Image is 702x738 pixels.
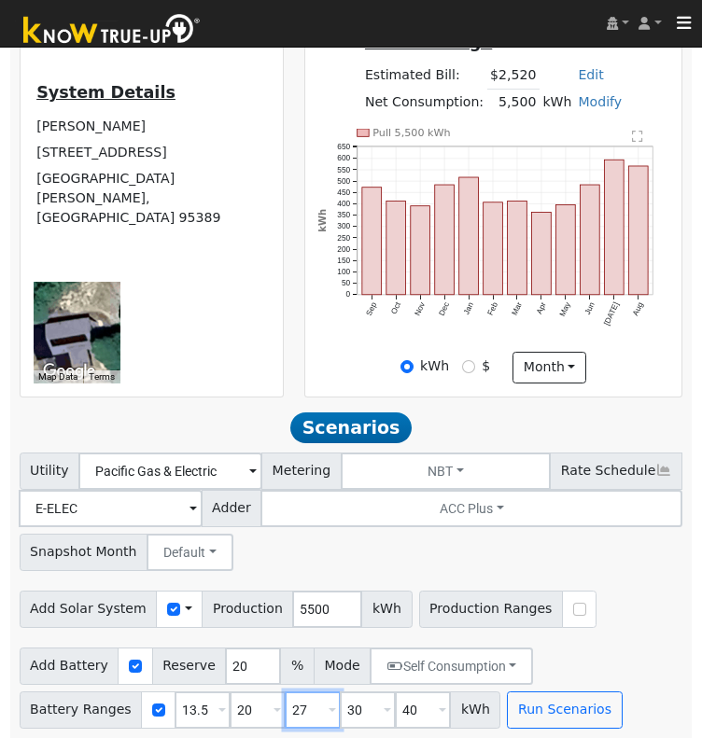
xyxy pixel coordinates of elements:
[361,591,412,628] span: kWh
[314,647,371,685] span: Mode
[337,244,350,254] text: 200
[372,127,450,139] text: Pull 5,500 kWh
[78,453,262,490] input: Select a Utility
[388,300,402,316] text: Oct
[578,94,622,109] a: Modify
[459,177,479,295] rect: onclick=""
[361,63,486,90] td: Estimated Bill:
[337,256,350,265] text: 150
[202,490,262,527] span: Adder
[581,185,600,295] rect: onclick=""
[317,209,328,232] text: kWh
[34,165,271,230] td: [GEOGRAPHIC_DATA][PERSON_NAME], [GEOGRAPHIC_DATA] 95389
[260,490,682,527] button: ACC Plus
[605,160,625,295] rect: onclick=""
[540,89,575,116] td: kWh
[20,591,158,628] span: Add Solar System
[437,301,451,318] text: Dec
[578,67,603,82] a: Edit
[420,356,449,376] label: kWh
[38,359,100,383] img: Google
[361,89,486,116] td: Net Consumption:
[20,453,80,490] span: Utility
[435,185,455,295] rect: onclick=""
[413,300,428,317] text: Nov
[261,453,342,490] span: Metering
[487,89,540,116] td: 5,500
[337,154,350,163] text: 600
[364,300,378,317] text: Sep
[337,211,350,220] text: 350
[484,202,503,295] rect: onclick=""
[482,356,490,376] label: $
[20,534,148,571] span: Snapshot Month
[290,412,411,442] span: Scenarios
[602,301,621,327] text: [DATE]
[337,165,350,174] text: 550
[337,233,350,243] text: 250
[631,300,645,317] text: Aug
[341,453,552,490] button: NBT
[550,453,682,490] span: Rate Schedule
[19,490,203,527] input: Select a Rate Schedule
[532,213,552,295] rect: onclick=""
[400,360,414,373] input: kWh
[512,352,586,383] button: month
[534,300,548,315] text: Apr
[362,188,382,295] rect: onclick=""
[629,166,649,295] rect: onclick=""
[419,591,563,628] span: Production Ranges
[507,691,622,729] button: Run Scenarios
[667,10,702,36] button: Toggle navigation
[556,205,576,296] rect: onclick=""
[487,63,540,90] td: $2,520
[337,188,350,197] text: 450
[147,534,233,571] button: Default
[461,300,475,316] text: Jan
[20,691,143,729] span: Battery Ranges
[34,139,271,165] td: [STREET_ADDRESS]
[510,300,524,316] text: Mar
[485,300,499,317] text: Feb
[337,142,350,151] text: 650
[14,10,210,52] img: Know True-Up
[280,647,314,685] span: %
[462,360,475,373] input: $
[583,300,597,316] text: Jun
[89,371,115,382] a: Terms (opens in new tab)
[342,279,351,288] text: 50
[202,591,293,628] span: Production
[38,359,100,383] a: Open this area in Google Maps (opens a new window)
[632,130,643,143] text: 
[386,202,406,296] rect: onclick=""
[36,83,175,102] u: System Details
[345,290,350,299] text: 0
[20,647,119,685] span: Add Battery
[337,222,350,231] text: 300
[370,647,533,685] button: Self Consumption
[337,267,350,276] text: 100
[34,113,271,139] td: [PERSON_NAME]
[337,199,350,208] text: 400
[557,300,572,318] text: May
[411,206,430,295] rect: onclick=""
[152,647,227,685] span: Reserve
[337,176,350,186] text: 500
[38,370,77,383] button: Map Data
[450,691,500,729] span: kWh
[508,202,527,295] rect: onclick=""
